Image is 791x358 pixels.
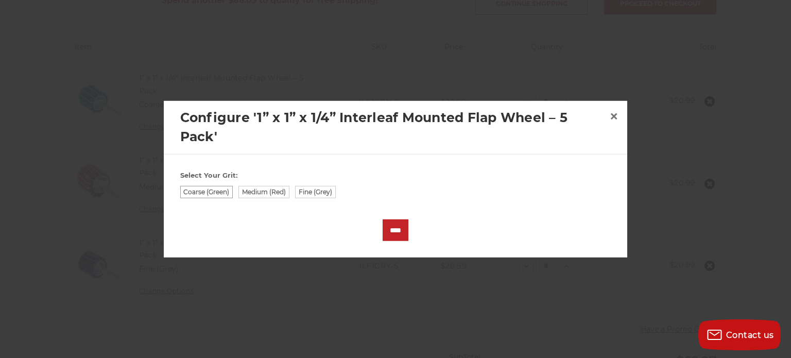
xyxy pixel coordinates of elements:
span: × [609,106,618,126]
h2: Configure '1” x 1” x 1/4” Interleaf Mounted Flap Wheel – 5 Pack' [180,108,606,146]
span: Contact us [726,330,774,340]
button: Contact us [698,319,781,350]
label: Select Your Grit: [180,171,611,181]
a: Close [606,108,622,125]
